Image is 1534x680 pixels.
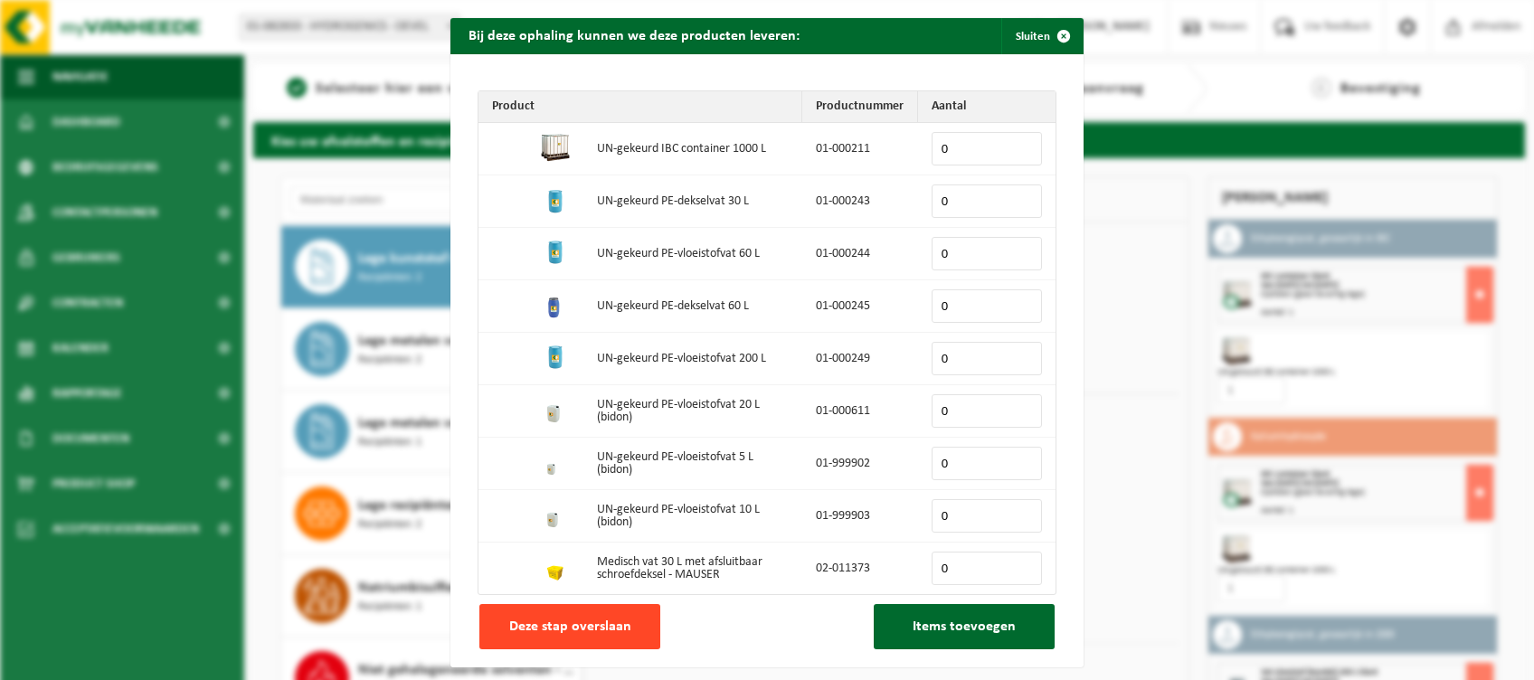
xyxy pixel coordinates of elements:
[541,448,570,477] img: 01-999902
[478,91,802,123] th: Product
[583,123,802,175] td: UN-gekeurd IBC container 1000 L
[541,343,570,372] img: 01-000249
[541,133,570,162] img: 01-000211
[541,238,570,267] img: 01-000244
[802,543,918,594] td: 02-011373
[802,333,918,385] td: 01-000249
[583,228,802,280] td: UN-gekeurd PE-vloeistofvat 60 L
[802,91,918,123] th: Productnummer
[802,280,918,333] td: 01-000245
[802,385,918,438] td: 01-000611
[583,543,802,594] td: Medisch vat 30 L met afsluitbaar schroefdeksel - MAUSER
[583,175,802,228] td: UN-gekeurd PE-dekselvat 30 L
[802,123,918,175] td: 01-000211
[583,438,802,490] td: UN-gekeurd PE-vloeistofvat 5 L (bidon)
[583,385,802,438] td: UN-gekeurd PE-vloeistofvat 20 L (bidon)
[802,438,918,490] td: 01-999902
[802,175,918,228] td: 01-000243
[802,490,918,543] td: 01-999903
[913,619,1016,634] span: Items toevoegen
[509,619,631,634] span: Deze stap overslaan
[450,18,818,52] h2: Bij deze ophaling kunnen we deze producten leveren:
[1001,18,1082,54] button: Sluiten
[583,333,802,385] td: UN-gekeurd PE-vloeistofvat 200 L
[583,490,802,543] td: UN-gekeurd PE-vloeistofvat 10 L (bidon)
[918,91,1056,123] th: Aantal
[874,604,1055,649] button: Items toevoegen
[541,395,570,424] img: 01-000611
[541,290,570,319] img: 01-000245
[479,604,660,649] button: Deze stap overslaan
[541,552,570,581] img: 02-011373
[802,228,918,280] td: 01-000244
[541,500,570,529] img: 01-999903
[541,185,570,214] img: 01-000243
[583,280,802,333] td: UN-gekeurd PE-dekselvat 60 L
